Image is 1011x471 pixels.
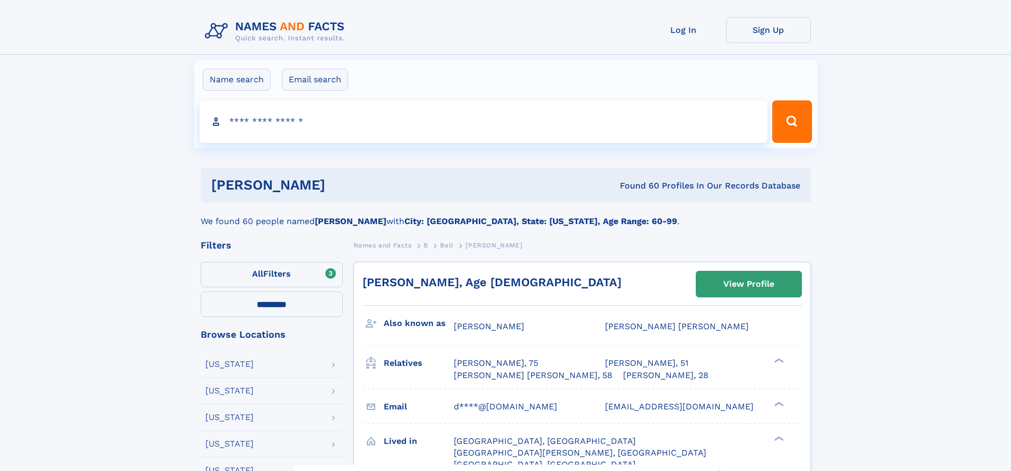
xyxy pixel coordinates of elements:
a: Log In [641,17,726,43]
a: Bell [440,238,453,252]
div: ❯ [772,435,784,442]
b: [PERSON_NAME] [315,216,386,226]
div: ❯ [772,400,784,407]
h3: Also known as [384,314,454,332]
div: Found 60 Profiles In Our Records Database [472,180,800,192]
label: Name search [203,68,271,91]
span: All [252,269,263,279]
span: [PERSON_NAME] [454,321,524,331]
h1: [PERSON_NAME] [211,178,473,192]
span: B [424,242,428,249]
div: [US_STATE] [205,387,254,395]
div: View Profile [723,272,774,296]
div: Filters [201,241,343,250]
a: [PERSON_NAME], 51 [605,357,688,369]
a: [PERSON_NAME] [PERSON_NAME], 58 [454,370,612,381]
a: [PERSON_NAME], 75 [454,357,538,369]
div: Browse Locations [201,330,343,339]
a: Names and Facts [353,238,412,252]
a: [PERSON_NAME], 28 [623,370,708,381]
a: B [424,238,428,252]
span: [PERSON_NAME] [465,242,522,249]
button: Search Button [772,100,811,143]
b: City: [GEOGRAPHIC_DATA], State: [US_STATE], Age Range: 60-99 [404,216,677,226]
img: Logo Names and Facts [201,17,353,46]
div: We found 60 people named with . [201,202,811,228]
h3: Relatives [384,354,454,372]
span: Bell [440,242,453,249]
h3: Email [384,398,454,416]
input: search input [200,100,768,143]
div: [US_STATE] [205,440,254,448]
a: [PERSON_NAME], Age [DEMOGRAPHIC_DATA] [362,276,621,289]
label: Filters [201,262,343,287]
h3: Lived in [384,432,454,450]
span: [PERSON_NAME] [PERSON_NAME] [605,321,749,331]
label: Email search [282,68,348,91]
span: [GEOGRAPHIC_DATA], [GEOGRAPHIC_DATA] [454,436,636,446]
div: ❯ [772,357,784,364]
a: View Profile [696,271,801,297]
span: [GEOGRAPHIC_DATA][PERSON_NAME], [GEOGRAPHIC_DATA] [454,448,706,458]
a: Sign Up [726,17,811,43]
div: [US_STATE] [205,360,254,369]
span: [GEOGRAPHIC_DATA], [GEOGRAPHIC_DATA] [454,459,636,469]
div: [US_STATE] [205,413,254,422]
span: [EMAIL_ADDRESS][DOMAIN_NAME] [605,401,754,412]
